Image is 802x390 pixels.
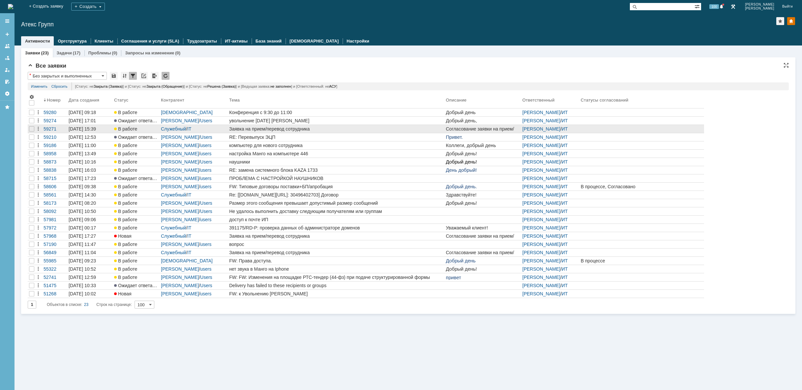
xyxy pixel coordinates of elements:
[58,39,86,44] a: Оргструктура
[228,93,445,108] th: Тема
[522,167,560,173] a: [PERSON_NAME]
[44,126,66,132] div: 59271
[42,199,67,207] a: 58173
[8,4,13,9] a: Перейти на домашнюю страницу
[113,216,160,224] a: В работе
[67,216,113,224] a: [DATE] 09:06
[95,39,113,44] a: Клиенты
[44,110,66,115] div: 59280
[113,207,160,215] a: В работе
[161,159,199,165] a: [PERSON_NAME]
[69,242,96,247] div: [DATE] 11:47
[579,183,704,191] a: В процессе, Согласовано
[187,233,191,239] a: IT
[67,257,113,265] a: [DATE] 09:23
[229,126,443,132] div: Заявка на прием/перевод сотрудника
[161,266,199,272] a: [PERSON_NAME]
[522,110,560,115] a: [PERSON_NAME]
[114,225,137,230] span: В работе
[228,273,445,281] a: FW: FW: Изменения на площадке РТС-тендер (44-фз) при подаче структурированной формы заявки
[44,143,66,148] div: 59186
[69,200,96,206] div: [DATE] 08:20
[114,209,137,214] span: В работе
[44,118,66,123] div: 59274
[522,151,560,156] a: [PERSON_NAME]
[200,143,211,148] a: users
[44,167,66,173] div: 58838
[161,200,199,206] a: [PERSON_NAME]
[67,191,113,199] a: [DATE] 14:30
[57,50,72,55] a: Задачи
[42,141,67,149] a: 59186
[161,126,186,132] a: Служебный
[42,232,67,240] a: 57968
[44,159,66,165] div: 58873
[113,232,160,240] a: Новая
[229,275,443,280] div: FW: FW: Изменения на площадке РТС-тендер (44-фз) при подаче структурированной формы заявки
[114,98,129,103] div: Статус
[69,143,96,148] div: [DATE] 11:00
[113,240,160,248] a: В работе
[2,29,13,40] a: Создать заявку
[113,224,160,232] a: В работе
[44,200,66,206] div: 58173
[69,110,96,115] div: [DATE] 09:18
[200,176,211,181] a: users
[113,150,160,158] a: В работе
[113,174,160,182] a: Ожидает ответа контрагента
[787,17,795,25] div: Изменить домашнюю страницу
[42,117,67,125] a: 59274
[69,167,96,173] div: [DATE] 16:03
[562,135,568,140] a: ИТ
[42,273,67,281] a: 52741
[44,225,66,230] div: 57972
[140,72,148,80] div: Скопировать ссылку на список
[113,133,160,141] a: Ожидает ответа контрагента
[125,50,174,55] a: Запросы на изменение
[522,225,560,230] a: [PERSON_NAME]
[69,135,96,140] div: [DATE] 12:53
[25,50,40,55] a: Заявки
[187,126,191,132] a: IT
[114,126,137,132] span: В работе
[160,93,228,108] th: Контрагент
[200,209,212,214] a: Users
[67,166,113,174] a: [DATE] 16:03
[67,133,113,141] a: [DATE] 12:53
[114,275,137,280] span: В работе
[44,176,66,181] div: 58715
[69,275,96,280] div: [DATE] 12:59
[200,118,212,123] a: Users
[229,217,443,222] div: доступ к почте ИП
[44,250,66,255] div: 56849
[228,117,445,125] a: увольнение [DATE] [PERSON_NAME]
[562,209,568,214] a: ИТ
[114,151,137,156] span: В работе
[161,135,199,140] a: [PERSON_NAME]
[187,250,191,255] a: IT
[228,166,445,174] a: RE: замена системного блока KAZA 1733
[67,265,113,273] a: [DATE] 10:52
[44,184,66,189] div: 58606
[121,39,179,44] a: Соглашения и услуги (SLA)
[187,225,191,230] a: IT
[579,257,704,265] a: В процессе
[69,176,96,181] div: [DATE] 17:23
[113,166,160,174] a: В работе
[44,151,66,156] div: 58958
[562,184,568,189] a: ИТ
[67,232,113,240] a: [DATE] 17:27
[200,275,212,280] a: Users
[562,159,568,165] a: ИТ
[114,266,137,272] span: В работе
[44,242,66,247] div: 57190
[71,3,105,11] div: Создать
[114,143,137,148] span: В работе
[161,192,186,197] a: Служебный
[2,65,13,75] a: Мои заявки
[69,225,96,230] div: [DATE] 00:17
[114,159,137,165] span: В работе
[187,39,217,44] a: Трудозатраты
[44,135,66,140] div: 59210
[562,233,568,239] a: ИТ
